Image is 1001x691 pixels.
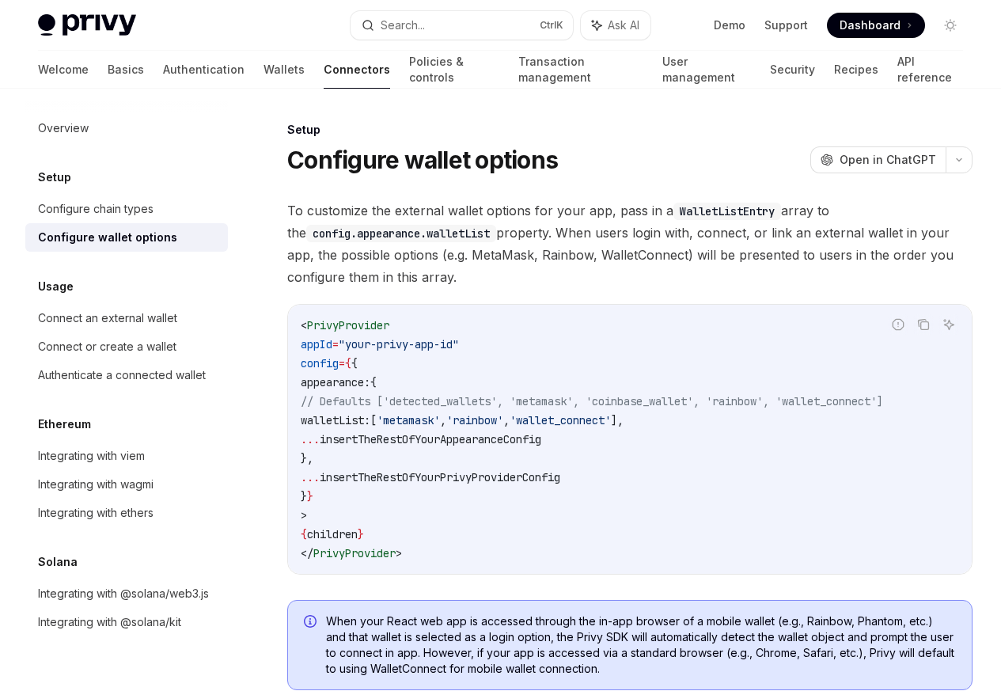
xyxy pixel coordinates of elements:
span: ... [301,432,320,446]
span: Dashboard [840,17,901,33]
span: insertTheRestOfYourPrivyProviderConfig [320,470,560,484]
span: appId [301,337,332,351]
div: Search... [381,16,425,35]
span: } [307,489,313,503]
img: light logo [38,14,136,36]
span: "your-privy-app-id" [339,337,459,351]
code: WalletListEntry [673,203,781,220]
span: { [301,527,307,541]
span: Ask AI [608,17,639,33]
a: Connect or create a wallet [25,332,228,361]
a: Welcome [38,51,89,89]
a: Dashboard [827,13,925,38]
span: Ctrl K [540,19,563,32]
button: Open in ChatGPT [810,146,946,173]
a: Overview [25,114,228,142]
div: Configure wallet options [38,228,177,247]
a: Basics [108,51,144,89]
span: PrivyProvider [313,546,396,560]
span: { [351,356,358,370]
span: children [307,527,358,541]
span: < [301,318,307,332]
a: Wallets [264,51,305,89]
span: } [358,527,364,541]
h5: Solana [38,552,78,571]
a: Configure chain types [25,195,228,223]
a: Configure wallet options [25,223,228,252]
span: insertTheRestOfYourAppearanceConfig [320,432,541,446]
span: Open in ChatGPT [840,152,936,168]
a: Connectors [324,51,390,89]
div: Authenticate a connected wallet [38,366,206,385]
span: To customize the external wallet options for your app, pass in a array to the property. When user... [287,199,973,288]
a: Authenticate a connected wallet [25,361,228,389]
a: Integrating with @solana/kit [25,608,228,636]
span: { [345,356,351,370]
a: Transaction management [518,51,643,89]
div: Integrating with ethers [38,503,154,522]
div: Connect or create a wallet [38,337,176,356]
h1: Configure wallet options [287,146,558,174]
span: When your React web app is accessed through the in-app browser of a mobile wallet (e.g., Rainbow,... [326,613,956,677]
span: ... [301,470,320,484]
span: // Defaults ['detected_wallets', 'metamask', 'coinbase_wallet', 'rainbow', 'wallet_connect'] [301,394,883,408]
a: Authentication [163,51,245,89]
span: { [370,375,377,389]
span: appearance: [301,375,370,389]
span: , [503,413,510,427]
span: ], [611,413,624,427]
a: Support [764,17,808,33]
span: </ [301,546,313,560]
button: Ask AI [581,11,650,40]
div: Integrating with wagmi [38,475,154,494]
span: PrivyProvider [307,318,389,332]
span: = [332,337,339,351]
span: } [301,489,307,503]
a: Integrating with viem [25,442,228,470]
div: Integrating with viem [38,446,145,465]
a: Integrating with ethers [25,499,228,527]
a: Security [770,51,815,89]
button: Toggle dark mode [938,13,963,38]
button: Ask AI [938,314,959,335]
a: Integrating with @solana/web3.js [25,579,228,608]
span: }, [301,451,313,465]
a: Integrating with wagmi [25,470,228,499]
div: Setup [287,122,973,138]
span: 'rainbow' [446,413,503,427]
a: Policies & controls [409,51,499,89]
span: 'wallet_connect' [510,413,611,427]
h5: Setup [38,168,71,187]
div: Overview [38,119,89,138]
a: API reference [897,51,963,89]
h5: Usage [38,277,74,296]
span: config [301,356,339,370]
div: Configure chain types [38,199,154,218]
span: [ [370,413,377,427]
a: User management [662,51,751,89]
a: Demo [714,17,745,33]
span: > [301,508,307,522]
span: > [396,546,402,560]
span: = [339,356,345,370]
div: Connect an external wallet [38,309,177,328]
code: config.appearance.walletList [306,225,496,242]
button: Copy the contents from the code block [913,314,934,335]
button: Search...CtrlK [351,11,573,40]
button: Report incorrect code [888,314,908,335]
span: , [440,413,446,427]
svg: Info [304,615,320,631]
a: Connect an external wallet [25,304,228,332]
div: Integrating with @solana/kit [38,613,181,632]
h5: Ethereum [38,415,91,434]
span: 'metamask' [377,413,440,427]
span: walletList: [301,413,370,427]
a: Recipes [834,51,878,89]
div: Integrating with @solana/web3.js [38,584,209,603]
